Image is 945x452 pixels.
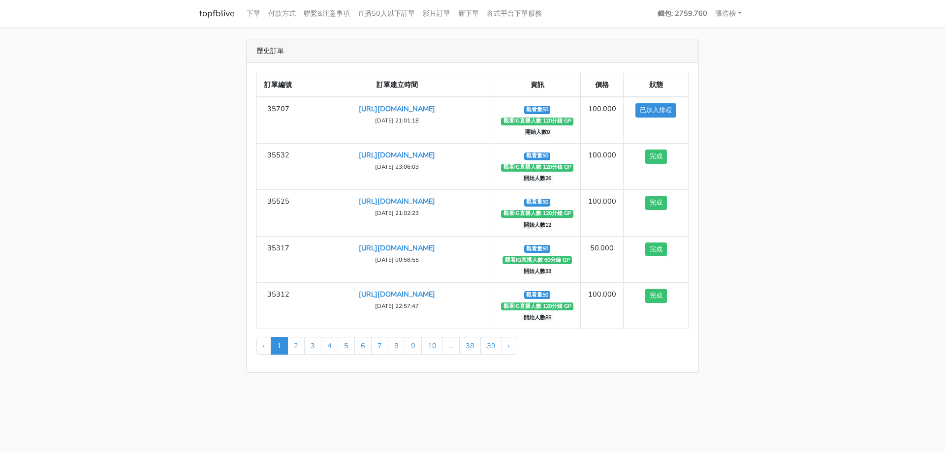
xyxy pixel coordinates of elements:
[645,242,667,257] button: 完成
[359,289,435,299] a: [URL][DOMAIN_NAME]
[483,4,546,23] a: 各式平台下單服務
[371,337,388,355] a: 7
[264,4,300,23] a: 付款方式
[711,4,746,23] a: 張浩榜
[359,243,435,253] a: [URL][DOMAIN_NAME]
[645,150,667,164] button: 完成
[304,337,321,355] a: 3
[421,337,443,355] a: 10
[354,337,372,355] a: 6
[580,97,624,144] td: 100.000
[321,337,338,355] a: 4
[243,4,264,23] a: 下單
[580,73,624,97] th: 價格
[257,190,300,236] td: 35525
[524,106,551,114] span: 觀看量50
[359,150,435,160] a: [URL][DOMAIN_NAME]
[354,4,419,23] a: 直播50人以下訂單
[524,291,551,299] span: 觀看量50
[375,209,419,217] small: [DATE] 21:02:23
[501,118,573,125] span: 觀看IG直播人數 120分鐘 GP
[521,268,553,275] span: 開始人數33
[257,97,300,144] td: 35707
[480,337,502,355] a: 39
[501,164,573,172] span: 觀看IG直播人數 120分鐘 GP
[524,152,551,160] span: 觀看量50
[580,282,624,329] td: 100.000
[300,4,354,23] a: 聯繫&注意事項
[524,245,551,253] span: 觀看量50
[359,196,435,206] a: [URL][DOMAIN_NAME]
[287,337,305,355] a: 2
[375,256,419,264] small: [DATE] 00:58:55
[635,103,676,118] button: 已加入排程
[338,337,355,355] a: 5
[524,199,551,207] span: 觀看量50
[375,302,419,310] small: [DATE] 22:57:47
[459,337,481,355] a: 38
[501,210,573,218] span: 觀看IG直播人數 120分鐘 GP
[256,337,271,355] li: « Previous
[257,73,300,97] th: 訂單編號
[521,314,553,322] span: 開始人數85
[523,129,552,137] span: 開始人數0
[199,4,235,23] a: topfblive
[521,221,553,229] span: 開始人數12
[580,144,624,190] td: 100.000
[658,8,707,18] strong: 錢包: 2759.760
[503,256,572,264] span: 觀看IG直播人數 60分鐘 GP
[580,236,624,282] td: 50.000
[645,196,667,210] button: 完成
[645,289,667,303] button: 完成
[257,144,300,190] td: 35532
[300,73,494,97] th: 訂單建立時間
[580,190,624,236] td: 100.000
[501,302,573,310] span: 觀看IG直播人數 120分鐘 GP
[502,337,516,355] a: Next »
[359,104,435,114] a: [URL][DOMAIN_NAME]
[494,73,580,97] th: 資訊
[405,337,422,355] a: 9
[375,163,419,171] small: [DATE] 23:06:03
[624,73,689,97] th: 狀態
[247,39,698,63] div: 歷史訂單
[388,337,405,355] a: 8
[375,117,419,124] small: [DATE] 21:01:18
[454,4,483,23] a: 新下單
[654,4,711,23] a: 錢包: 2759.760
[271,337,288,355] span: 1
[257,282,300,329] td: 35312
[419,4,454,23] a: 影片訂單
[521,175,553,183] span: 開始人數26
[257,236,300,282] td: 35317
